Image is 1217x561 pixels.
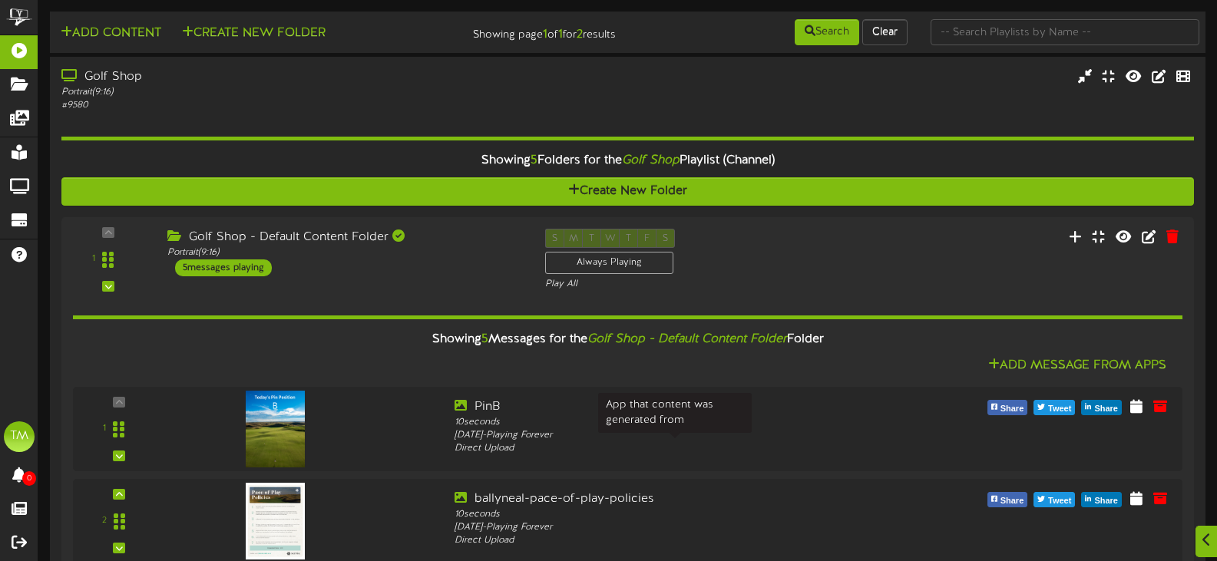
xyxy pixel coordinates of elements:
[455,429,894,442] div: [DATE] - Playing Forever
[61,99,520,112] div: # 9580
[177,24,330,43] button: Create New Folder
[246,483,306,559] img: 33f8b84e-10b0-472f-a174-cf0a3278a8a5.jpg
[558,28,563,41] strong: 1
[622,153,680,167] i: Golf Shop
[455,490,894,508] div: ballyneal-pace-of-play-policies
[61,177,1194,206] button: Create New Folder
[1033,492,1075,507] button: Tweet
[545,278,805,291] div: Play All
[531,153,537,167] span: 5
[4,421,35,452] div: TM
[61,86,520,99] div: Portrait ( 9:16 )
[455,534,894,547] div: Direct Upload
[167,246,522,259] div: Portrait ( 9:16 )
[862,19,908,45] button: Clear
[22,471,36,486] span: 0
[1081,400,1122,415] button: Share
[50,144,1205,177] div: Showing Folders for the Playlist (Channel)
[987,400,1028,415] button: Share
[987,492,1028,507] button: Share
[455,416,894,429] div: 10 seconds
[997,493,1027,510] span: Share
[587,332,787,346] i: Golf Shop - Default Content Folder
[433,18,627,44] div: Showing page of for results
[61,323,1194,356] div: Showing Messages for the Folder
[455,442,894,455] div: Direct Upload
[246,391,305,467] img: 894348ef-de24-4fe3-9a65-817d2e0cbc7c.png
[1045,401,1074,417] span: Tweet
[545,252,673,274] div: Always Playing
[61,68,520,86] div: Golf Shop
[795,19,859,45] button: Search
[1091,401,1121,417] span: Share
[455,398,894,416] div: PinB
[1033,400,1075,415] button: Tweet
[577,28,583,41] strong: 2
[175,259,272,276] div: 5 messages playing
[455,521,894,534] div: [DATE] - Playing Forever
[1045,493,1074,510] span: Tweet
[1081,492,1122,507] button: Share
[481,332,488,346] span: 5
[455,508,894,521] div: 10 seconds
[167,229,522,246] div: Golf Shop - Default Content Folder
[931,19,1199,45] input: -- Search Playlists by Name --
[997,401,1027,417] span: Share
[543,28,547,41] strong: 1
[1091,493,1121,510] span: Share
[56,24,166,43] button: Add Content
[984,356,1171,375] button: Add Message From Apps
